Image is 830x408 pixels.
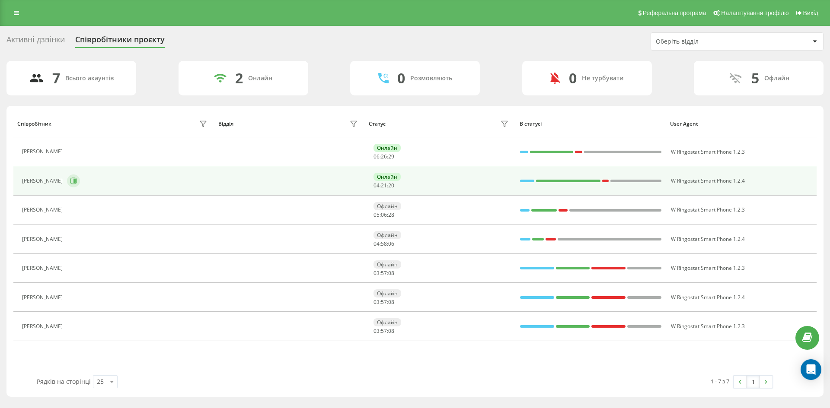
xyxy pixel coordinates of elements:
[373,270,394,276] div: : :
[22,178,65,184] div: [PERSON_NAME]
[388,269,394,277] span: 08
[410,75,452,82] div: Розмовляють
[22,149,65,155] div: [PERSON_NAME]
[22,207,65,213] div: [PERSON_NAME]
[373,299,394,305] div: : :
[711,377,729,386] div: 1 - 7 з 7
[22,265,65,271] div: [PERSON_NAME]
[671,235,745,243] span: W Ringostat Smart Phone 1.2.4
[520,121,662,127] div: В статусі
[373,212,394,218] div: : :
[388,240,394,247] span: 06
[37,377,91,386] span: Рядків на сторінці
[381,269,387,277] span: 57
[6,35,65,48] div: Активні дзвінки
[671,148,745,155] span: W Ringostat Smart Phone 1.2.3
[218,121,233,127] div: Відділ
[373,173,401,181] div: Онлайн
[388,182,394,189] span: 20
[248,75,272,82] div: Онлайн
[235,70,243,86] div: 2
[369,121,386,127] div: Статус
[388,153,394,160] span: 29
[65,75,114,82] div: Всього акаунтів
[381,327,387,335] span: 57
[373,182,380,189] span: 04
[801,359,821,380] div: Open Intercom Messenger
[388,327,394,335] span: 08
[671,206,745,213] span: W Ringostat Smart Phone 1.2.3
[373,289,401,297] div: Офлайн
[22,294,65,300] div: [PERSON_NAME]
[381,298,387,306] span: 57
[671,323,745,330] span: W Ringostat Smart Phone 1.2.3
[582,75,624,82] div: Не турбувати
[381,240,387,247] span: 58
[764,75,789,82] div: Офлайн
[17,121,51,127] div: Співробітник
[373,202,401,210] div: Офлайн
[721,9,788,16] span: Налаштування профілю
[671,264,745,272] span: W Ringostat Smart Phone 1.2.3
[751,70,759,86] div: 5
[373,231,401,239] div: Офлайн
[381,153,387,160] span: 26
[373,318,401,326] div: Офлайн
[373,183,394,189] div: : :
[373,240,380,247] span: 04
[803,9,818,16] span: Вихід
[373,211,380,218] span: 05
[656,38,759,45] div: Оберіть відділ
[52,70,60,86] div: 7
[373,269,380,277] span: 03
[643,9,706,16] span: Реферальна програма
[671,294,745,301] span: W Ringostat Smart Phone 1.2.4
[747,376,760,388] a: 1
[373,241,394,247] div: : :
[381,211,387,218] span: 06
[373,144,401,152] div: Онлайн
[388,298,394,306] span: 08
[373,298,380,306] span: 03
[373,153,380,160] span: 06
[373,260,401,269] div: Офлайн
[22,323,65,329] div: [PERSON_NAME]
[671,177,745,184] span: W Ringostat Smart Phone 1.2.4
[373,328,394,334] div: : :
[97,377,104,386] div: 25
[75,35,165,48] div: Співробітники проєкту
[388,211,394,218] span: 28
[373,327,380,335] span: 03
[397,70,405,86] div: 0
[569,70,577,86] div: 0
[381,182,387,189] span: 21
[670,121,813,127] div: User Agent
[22,236,65,242] div: [PERSON_NAME]
[373,154,394,160] div: : :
